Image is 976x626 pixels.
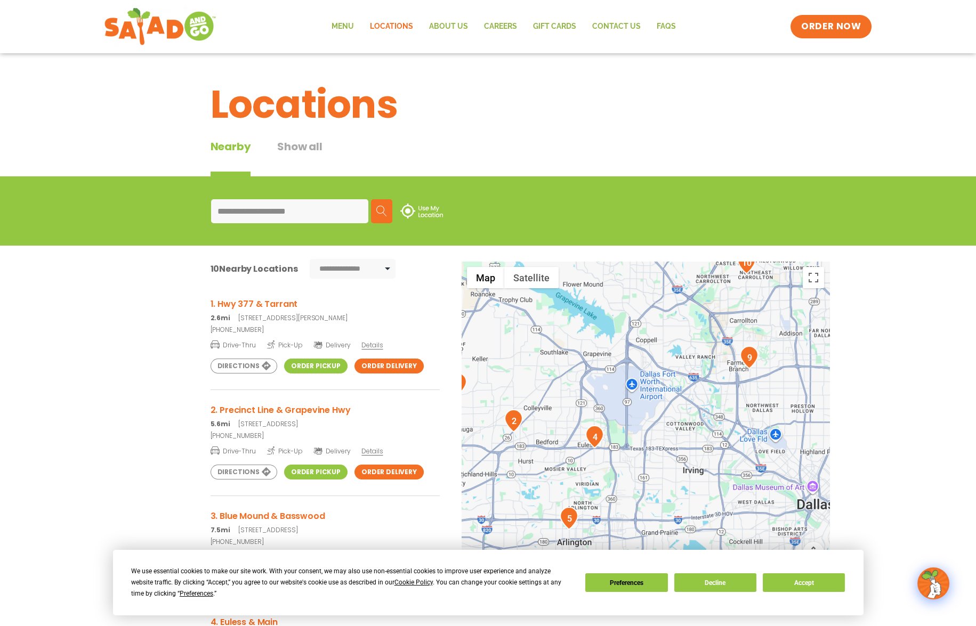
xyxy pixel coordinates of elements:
div: 9 [740,346,759,369]
strong: 5.6mi [211,419,230,428]
a: ORDER NOW [791,15,872,38]
a: Careers [476,14,525,39]
h3: 1. Hwy 377 & Tarrant [211,297,440,311]
a: GIFT CARDS [525,14,584,39]
button: Preferences [585,573,667,592]
a: Locations [362,14,421,39]
a: [PHONE_NUMBER] [211,537,440,547]
a: Order Pickup [284,359,348,373]
a: [PHONE_NUMBER] [211,431,440,441]
span: 10 [211,263,220,275]
a: Order Pickup [284,465,348,479]
span: Pick-Up [267,445,303,456]
div: 2 [504,409,523,432]
a: Drive-Thru Pick-Up Delivery Details [211,443,440,456]
button: Accept [763,573,845,592]
div: 1 [448,372,467,395]
div: 10 [737,251,756,274]
a: Order Delivery [354,359,424,373]
span: Details [361,446,383,456]
div: Tabbed content [211,139,349,176]
img: use-location.svg [400,204,443,218]
span: Cookie Policy [394,579,433,586]
a: 3. Blue Mound & Basswood 7.5mi[STREET_ADDRESS] [211,509,440,535]
strong: 2.6mi [211,313,230,322]
h3: 2. Precinct Line & Grapevine Hwy [211,403,440,417]
a: Order Delivery [354,465,424,479]
a: 2. Precinct Line & Grapevine Hwy 5.6mi[STREET_ADDRESS] [211,403,440,429]
button: Show satellite imagery [504,267,559,288]
button: Toggle fullscreen view [803,267,824,288]
strong: 7.5mi [211,525,230,534]
div: 5 [560,507,578,530]
div: Nearby Locations [211,262,298,275]
p: [STREET_ADDRESS][PERSON_NAME] [211,313,440,323]
button: Decline [674,573,756,592]
a: Drive-Thru Pick-Up Delivery Details [211,337,440,350]
img: search.svg [376,206,387,216]
span: Delivery [313,446,350,456]
span: Details [361,340,383,349]
p: [STREET_ADDRESS] [211,419,440,429]
a: Drive-Thru Pick-Up Delivery Details [211,549,440,562]
span: ORDER NOW [801,20,861,33]
span: Pick-Up [267,339,303,350]
a: 1. Hwy 377 & Tarrant 2.6mi[STREET_ADDRESS][PERSON_NAME] [211,297,440,323]
a: Directions [211,359,277,373]
button: Map camera controls [803,542,824,563]
span: Drive-Thru [211,339,256,350]
button: Show all [277,139,322,176]
div: Cookie Consent Prompt [113,550,864,615]
button: Show street map [467,267,504,288]
h3: 3. Blue Mound & Basswood [211,509,440,523]
a: Contact Us [584,14,649,39]
img: new-SAG-logo-768×292 [104,5,216,48]
a: FAQs [649,14,684,39]
div: 4 [585,425,604,448]
h1: Locations [211,76,766,133]
div: Nearby [211,139,251,176]
span: Drive-Thru [211,445,256,456]
nav: Menu [324,14,684,39]
a: [PHONE_NUMBER] [211,325,440,335]
span: Preferences [180,590,213,597]
a: About Us [421,14,476,39]
a: Menu [324,14,362,39]
span: Delivery [313,340,350,350]
a: Directions [211,465,277,479]
div: We use essential cookies to make our site work. With your consent, we may also use non-essential ... [131,566,572,599]
p: [STREET_ADDRESS] [211,525,440,535]
img: wpChatIcon [918,568,948,598]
